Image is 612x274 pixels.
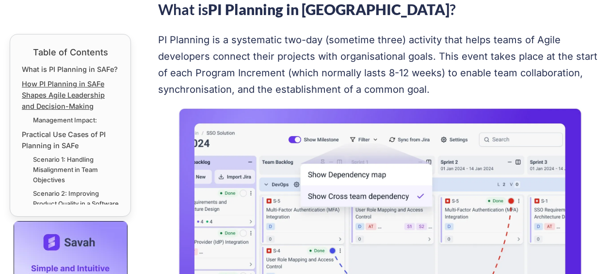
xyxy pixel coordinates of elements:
div: Table of Contents [22,46,119,59]
a: What is PI Planning in SAFe? [22,64,118,75]
p: PI Planning is a systematic two-day (sometime three) activity that helps teams of Agile developer... [158,32,603,98]
a: Management Impact: [33,115,97,125]
iframe: Chat Widget [564,227,612,274]
a: How PI Planning in SAFe Shapes Agile Leadership and Decision-Making [22,78,119,112]
a: Scenario 1: Handling Misalignment in Team Objectives [33,154,119,185]
a: Practical Use Cases of PI Planning in SAFe [22,129,119,151]
strong: PI Planning in [GEOGRAPHIC_DATA] [208,0,450,18]
a: Scenario 2: Improving Product Quality in a Software Company. [33,188,119,219]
